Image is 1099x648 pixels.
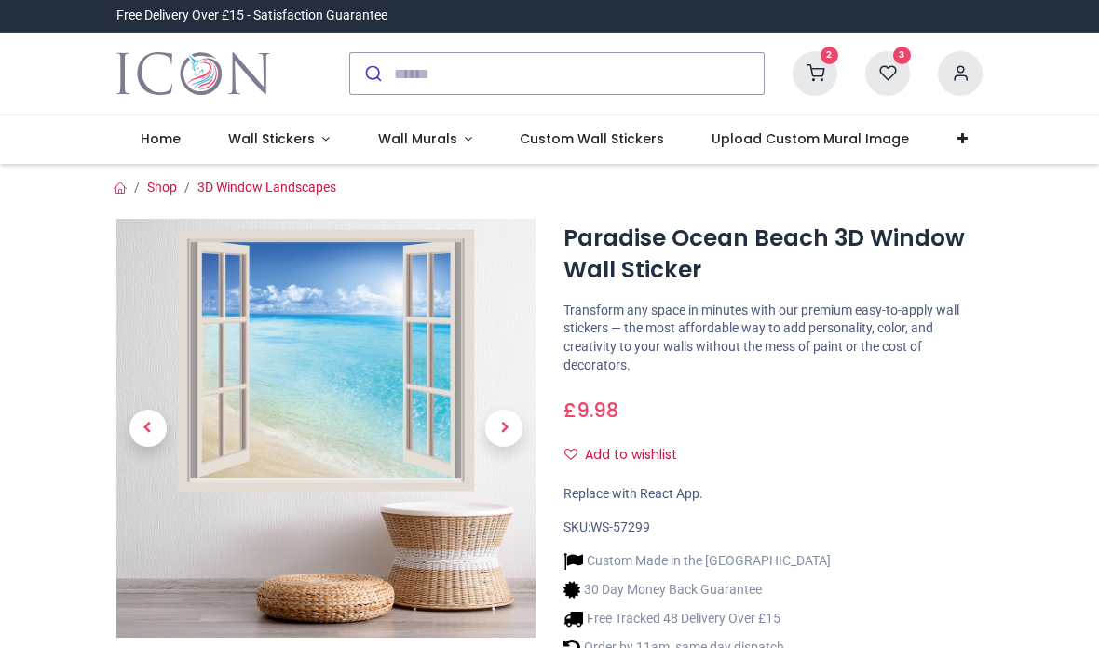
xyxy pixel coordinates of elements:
sup: 3 [893,47,911,64]
p: Transform any space in minutes with our premium easy-to-apply wall stickers — the most affordable... [563,302,983,374]
i: Add to wishlist [564,448,577,461]
span: Next [485,410,522,447]
img: Icon Wall Stickers [116,47,270,100]
span: £ [563,397,618,424]
a: Wall Murals [354,115,496,164]
button: Add to wishlistAdd to wishlist [563,439,693,471]
a: Previous [116,282,180,575]
a: Shop [147,180,177,195]
iframe: Customer reviews powered by Trustpilot [591,7,983,25]
div: Replace with React App. [563,485,983,504]
li: Free Tracked 48 Delivery Over £15 [563,609,831,628]
span: Wall Murals [378,129,457,148]
button: Submit [350,53,394,94]
a: Logo of Icon Wall Stickers [116,47,270,100]
span: WS-57299 [590,520,650,534]
a: 3D Window Landscapes [197,180,336,195]
a: Wall Stickers [204,115,354,164]
sup: 2 [821,47,838,64]
div: Free Delivery Over £15 - Satisfaction Guarantee [116,7,387,25]
div: SKU: [563,519,983,537]
span: 9.98 [577,397,618,424]
a: Next [473,282,536,575]
span: Wall Stickers [228,129,315,148]
a: 2 [793,65,837,80]
span: Custom Wall Stickers [520,129,664,148]
li: Custom Made in the [GEOGRAPHIC_DATA] [563,551,831,571]
a: 3 [865,65,910,80]
h1: Paradise Ocean Beach 3D Window Wall Sticker [563,223,983,287]
img: Paradise Ocean Beach 3D Window Wall Sticker [116,219,536,638]
span: Upload Custom Mural Image [712,129,909,148]
span: Previous [129,410,167,447]
li: 30 Day Money Back Guarantee [563,580,831,600]
span: Home [141,129,181,148]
